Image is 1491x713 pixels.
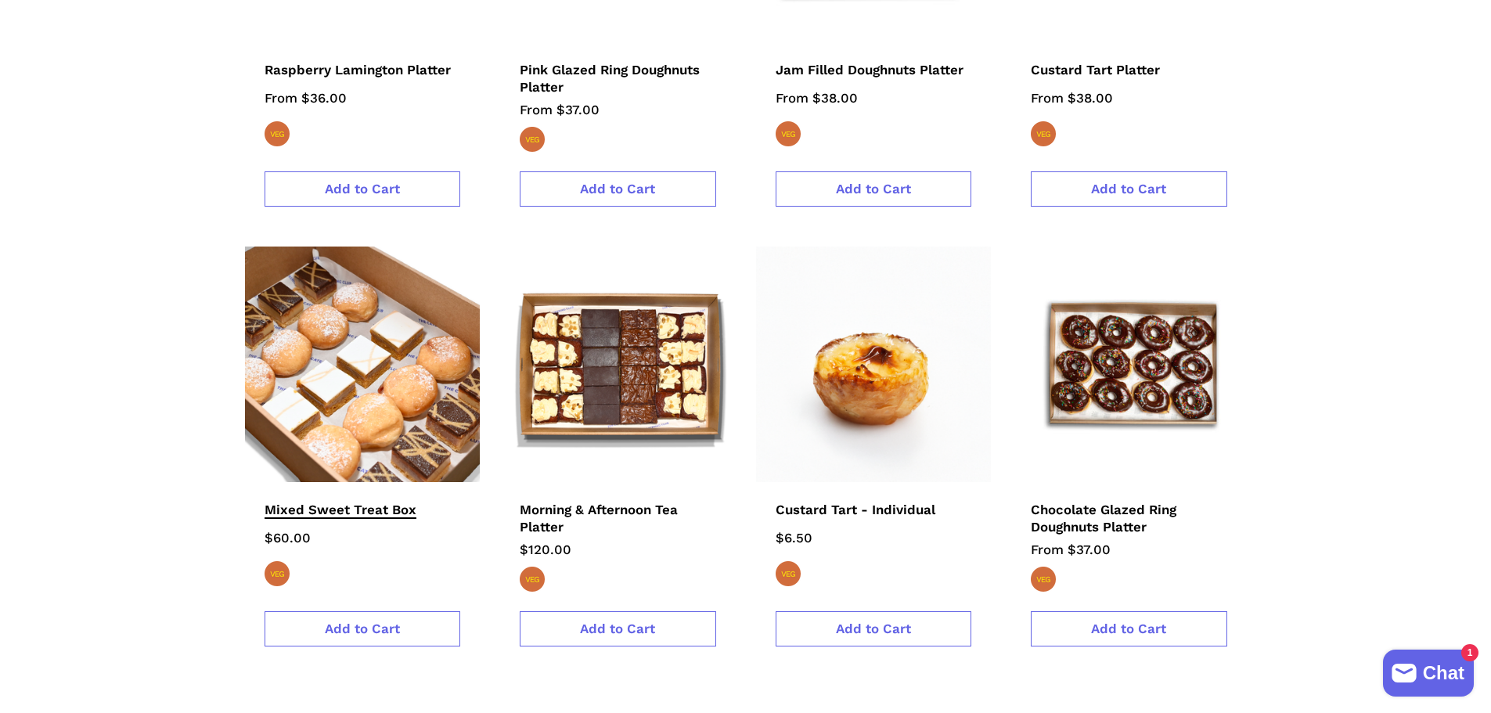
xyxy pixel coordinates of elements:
a: Custard Tart - Individual [776,502,972,513]
a: Raspberry Lamington Platter [265,62,461,73]
img: Chocolate Glazed Ring Doughnuts Platter [1011,247,1247,482]
span: Jam Filled Doughnuts Platter [776,62,963,80]
a: Add to Cart [265,171,461,207]
span: Add to Cart [580,621,655,636]
span: Chocolate Glazed Ring Doughnuts Platter [1031,502,1176,538]
a: Add to Cart [776,171,972,207]
span: Add to Cart [836,181,911,196]
img: Morning & Afternoon Tea Platter [500,247,736,482]
span: Pink Glazed Ring Doughnuts Platter [520,62,700,98]
span: Add to Cart [325,621,400,636]
span: $120.00 [520,542,571,557]
span: Mixed Sweet Treat Box [265,502,416,520]
span: From $36.00 [265,90,347,106]
a: Chocolate Glazed Ring Doughnuts Platter [1031,502,1227,531]
span: $6.50 [776,530,812,546]
span: Add to Cart [325,181,400,196]
span: $60.00 [265,530,311,546]
span: Add to Cart [836,621,911,636]
img: Custard Tart - Individual [756,247,992,482]
span: Morning & Afternoon Tea Platter [520,502,678,538]
span: Custard Tart - Individual [776,502,935,520]
a: Add to Cart [1031,171,1227,207]
a: Add to Cart [1031,611,1227,646]
img: Mixed Sweet Treat Box [245,247,481,482]
button: Add to Cart [776,611,972,646]
inbox-online-store-chat: Shopify online store chat [1378,650,1478,700]
button: Add to Cart [265,611,461,646]
span: From $37.00 [1031,542,1111,557]
a: Pink Glazed Ring Doughnuts Platter [520,62,716,91]
span: Add to Cart [1091,621,1166,636]
a: Jam Filled Doughnuts Platter [776,62,972,73]
span: Custard Tart Platter [1031,62,1160,80]
span: Add to Cart [1091,181,1166,196]
a: Add to Cart [520,171,716,207]
a: Custard Tart Platter [1031,62,1227,73]
span: From $38.00 [1031,90,1113,106]
span: From $37.00 [520,102,600,117]
a: Mixed Sweet Treat Box [265,502,461,513]
span: Add to Cart [580,181,655,196]
a: Morning & Afternoon Tea Platter [520,502,716,531]
span: From $38.00 [776,90,858,106]
button: Add to Cart [520,611,716,646]
span: Raspberry Lamington Platter [265,62,451,80]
